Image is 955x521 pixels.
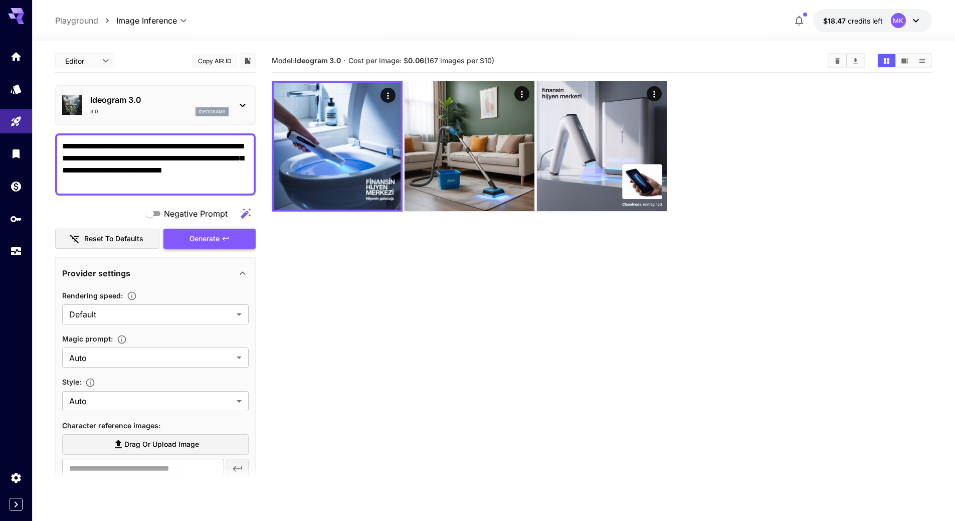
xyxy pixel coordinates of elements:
button: Reset to defaults [55,229,159,249]
button: $18.47041MK [813,9,932,32]
div: Library [10,144,22,157]
button: Show images in list view [913,54,931,67]
div: Wallet [10,177,22,190]
b: Ideogram 3.0 [295,56,341,65]
img: 2Q== [274,83,401,210]
button: Expand sidebar [10,498,23,511]
div: Playground [10,112,22,124]
span: Editor [65,56,96,66]
p: Provider settings [62,267,130,279]
div: MK [891,13,906,28]
p: · [343,55,346,67]
div: $18.47041 [823,16,883,26]
button: Show images in grid view [878,54,895,67]
span: Cost per image: $ (167 images per $10) [348,56,494,65]
label: Drag or upload image [62,434,249,455]
p: Ideogram 3.0 [90,94,229,106]
a: Playground [55,15,98,27]
div: Actions [380,88,396,103]
span: credits left [848,17,883,25]
div: Settings [10,471,22,484]
div: API Keys [10,213,22,225]
button: Download All [847,54,864,67]
span: $18.47 [823,17,848,25]
div: Actions [647,86,662,101]
button: Show images in video view [896,54,913,67]
span: Auto [69,395,233,407]
span: Model: [272,56,341,65]
span: Default [69,308,233,320]
nav: breadcrumb [55,15,116,27]
span: Generate [189,233,220,245]
b: 0.06 [408,56,424,65]
button: Copy AIR ID [192,54,237,68]
span: Drag or upload image [124,438,199,451]
div: Models [10,83,22,95]
p: ideogram3 [199,108,226,115]
div: Home [10,50,22,63]
div: Actions [514,86,529,101]
span: Rendering speed : [62,291,123,300]
button: Clear Images [829,54,846,67]
img: 9k= [405,81,534,211]
div: Show images in grid viewShow images in video viewShow images in list view [877,53,932,68]
img: 9k= [537,81,667,211]
div: Usage [10,242,22,254]
div: Clear ImagesDownload All [828,53,865,68]
button: Generate [163,229,256,249]
div: Ideogram 3.03.0ideogram3 [62,90,249,120]
span: Style : [62,378,81,386]
div: Provider settings [62,261,249,285]
button: Add to library [243,55,252,67]
span: Character reference images : [62,421,160,430]
span: Negative Prompt [164,208,228,220]
span: Auto [69,352,233,364]
span: Image Inference [116,15,177,27]
p: 3.0 [90,108,98,115]
span: Magic prompt : [62,334,113,343]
